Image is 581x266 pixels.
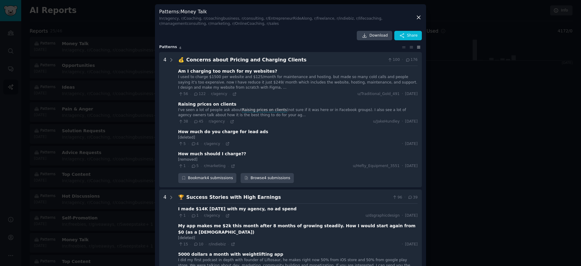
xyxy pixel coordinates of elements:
span: · [188,164,189,168]
div: I've seen a lot of people ask about (not sure if it was here or in Facebook groups). I also see a... [178,107,418,118]
span: · [201,214,202,218]
div: How much do you charge for lead ads [178,129,268,135]
div: 4 [163,56,166,183]
span: · [205,120,206,124]
span: · [402,119,403,124]
span: · [188,142,189,146]
span: 5 [191,163,199,169]
span: Share [407,33,418,38]
span: [DATE] [405,242,418,247]
a: Download [357,31,392,41]
span: · [188,214,189,218]
button: Share [394,31,422,41]
span: 122 [193,91,206,97]
div: My app makes me $2k this month after 8 months of growing steadily. How I would start again from $... [178,223,418,235]
div: Bookmark 4 submissions [178,173,237,183]
span: · [402,141,403,147]
span: 10 [193,242,203,247]
div: Success Stories with High Earnings [186,194,390,201]
div: I made $14K [DATE] with my agency, no ad spend [178,206,297,212]
span: · [404,195,405,200]
span: · [222,142,223,146]
div: Concerns about Pricing and Charging Clients [186,56,386,64]
span: 100 [387,57,400,63]
span: · [402,91,403,97]
span: r/agency [204,213,220,218]
h3: Patterns : Money Talk [159,8,415,27]
div: [deleted] [178,135,418,140]
div: Raising prices on clients [178,101,237,107]
span: r/agency [211,92,227,96]
div: I used to charge $1500 per website and $125/month for maintenance and hosting. but made so many c... [178,74,418,90]
div: How much should I charge?? [178,151,246,157]
div: In r/agency, r/Coaching, r/coachingbusiness, r/consulting, r/EntrepreneurRideAlong, r/freelance, ... [159,16,415,27]
span: [DATE] [405,163,418,169]
span: 56 [178,91,188,97]
span: 45 [193,119,203,124]
span: · [205,242,206,246]
span: u/JakeHundley [373,119,400,124]
span: r/indiebiz [208,242,226,246]
span: · [402,57,403,63]
span: [DATE] [405,119,418,124]
span: · [227,120,228,124]
span: Download [369,33,388,38]
span: · [201,142,202,146]
span: 1 [178,213,186,218]
span: 4 [179,46,181,50]
span: 5 [178,141,186,147]
span: · [222,214,223,218]
span: · [402,242,403,247]
span: · [190,242,191,246]
span: 176 [405,57,418,63]
span: · [402,213,403,218]
span: 15 [178,242,188,247]
div: [removed] [178,157,418,163]
span: 💰 [178,57,184,63]
span: · [228,242,229,246]
span: · [229,92,230,96]
span: · [201,164,202,168]
span: r/agency [208,119,225,123]
span: [DATE] [405,213,418,218]
span: 4 [191,141,199,147]
span: [DATE] [405,91,418,97]
span: · [208,92,209,96]
div: 5000 dollars a month with weightlifting app [178,251,283,258]
span: 39 [408,195,418,200]
span: 1 [178,163,186,169]
span: 96 [392,195,402,200]
button: Bookmark4 submissions [178,173,237,183]
span: [DATE] [405,141,418,147]
span: u/Hefty_Equipment_3551 [353,163,400,169]
span: r/marketing [204,164,226,168]
span: Pattern s [159,44,177,50]
span: u/dsgraphicdesign [366,213,400,218]
div: [deleted] [178,235,418,241]
span: · [190,120,191,124]
span: Raising prices on clients [241,108,287,112]
span: 🏆 [178,194,184,200]
span: 1 [191,213,199,218]
span: · [402,163,403,169]
span: r/agency [204,142,220,146]
a: Browse4 submissions [241,173,294,183]
span: u/Traditional_Gold_491 [357,91,399,97]
span: · [190,92,191,96]
span: 38 [178,119,188,124]
div: Am I charging too much for my websites? [178,68,277,74]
